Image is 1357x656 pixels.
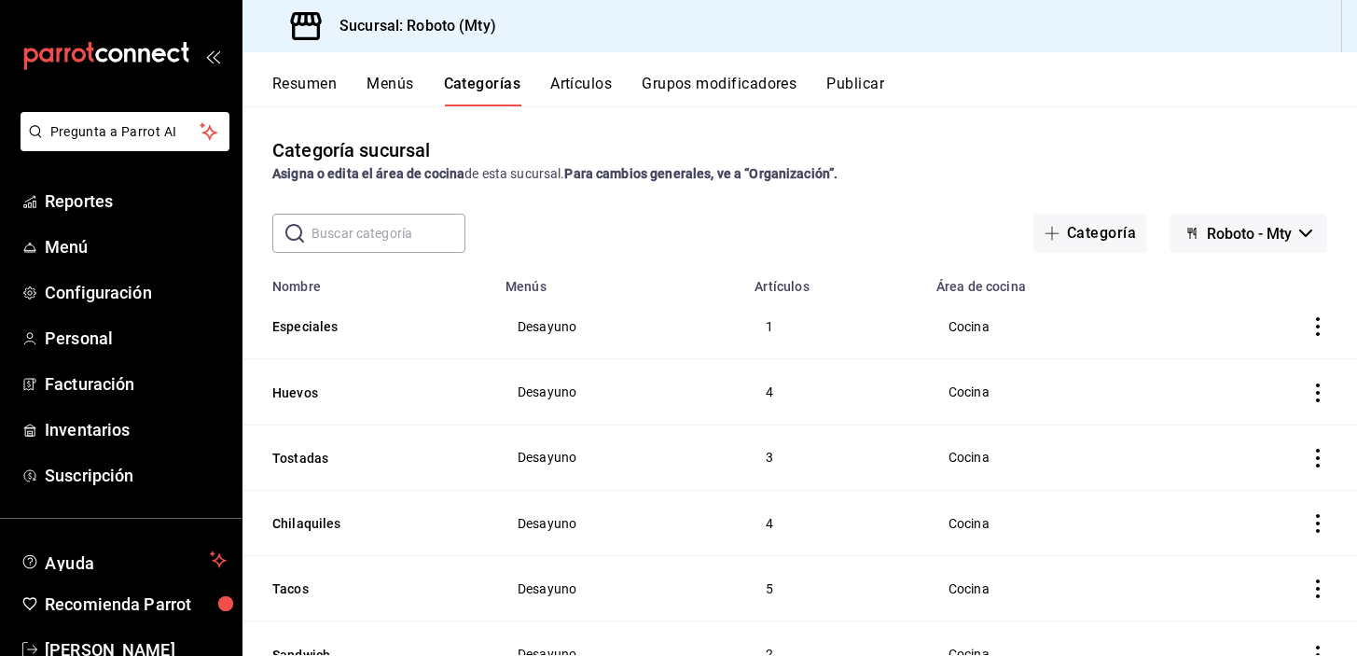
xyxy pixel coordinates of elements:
[743,556,925,621] td: 5
[949,582,1167,595] span: Cocina
[949,451,1167,464] span: Cocina
[272,75,1357,106] div: navigation tabs
[743,359,925,425] td: 4
[242,268,494,294] th: Nombre
[272,136,430,164] div: Categoría sucursal
[45,463,227,488] span: Suscripción
[325,15,496,37] h3: Sucursal: Roboto (Mty)
[50,122,201,142] span: Pregunta a Parrot AI
[1309,317,1327,336] button: actions
[45,234,227,259] span: Menú
[45,326,227,351] span: Personal
[444,75,521,106] button: Categorías
[550,75,612,106] button: Artículos
[1033,214,1147,253] button: Categoría
[1170,214,1327,253] button: Roboto - Mty
[1309,514,1327,533] button: actions
[949,385,1167,398] span: Cocina
[272,75,337,106] button: Resumen
[925,268,1190,294] th: Área de cocina
[13,135,229,155] a: Pregunta a Parrot AI
[494,268,743,294] th: Menús
[743,294,925,359] td: 1
[272,579,459,598] button: Tacos
[1309,579,1327,598] button: actions
[21,112,229,151] button: Pregunta a Parrot AI
[272,514,459,533] button: Chilaquiles
[518,320,720,333] span: Desayuno
[518,517,720,530] span: Desayuno
[949,517,1167,530] span: Cocina
[518,582,720,595] span: Desayuno
[312,215,465,252] input: Buscar categoría
[272,166,464,181] strong: Asigna o edita el área de cocina
[272,317,459,336] button: Especiales
[45,188,227,214] span: Reportes
[272,449,459,468] button: Tostadas
[1309,449,1327,468] button: actions
[367,75,413,106] button: Menús
[45,592,227,617] span: Recomienda Parrot
[949,320,1167,333] span: Cocina
[743,490,925,555] td: 4
[272,384,459,402] button: Huevos
[743,268,925,294] th: Artículos
[45,280,227,305] span: Configuración
[743,425,925,490] td: 3
[272,164,1327,184] div: de esta sucursal.
[518,385,720,398] span: Desayuno
[45,549,202,571] span: Ayuda
[1207,225,1292,243] span: Roboto - Mty
[45,371,227,397] span: Facturación
[642,75,796,106] button: Grupos modificadores
[826,75,884,106] button: Publicar
[205,49,220,63] button: open_drawer_menu
[518,451,720,464] span: Desayuno
[564,166,838,181] strong: Para cambios generales, ve a “Organización”.
[45,417,227,442] span: Inventarios
[1309,384,1327,402] button: actions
